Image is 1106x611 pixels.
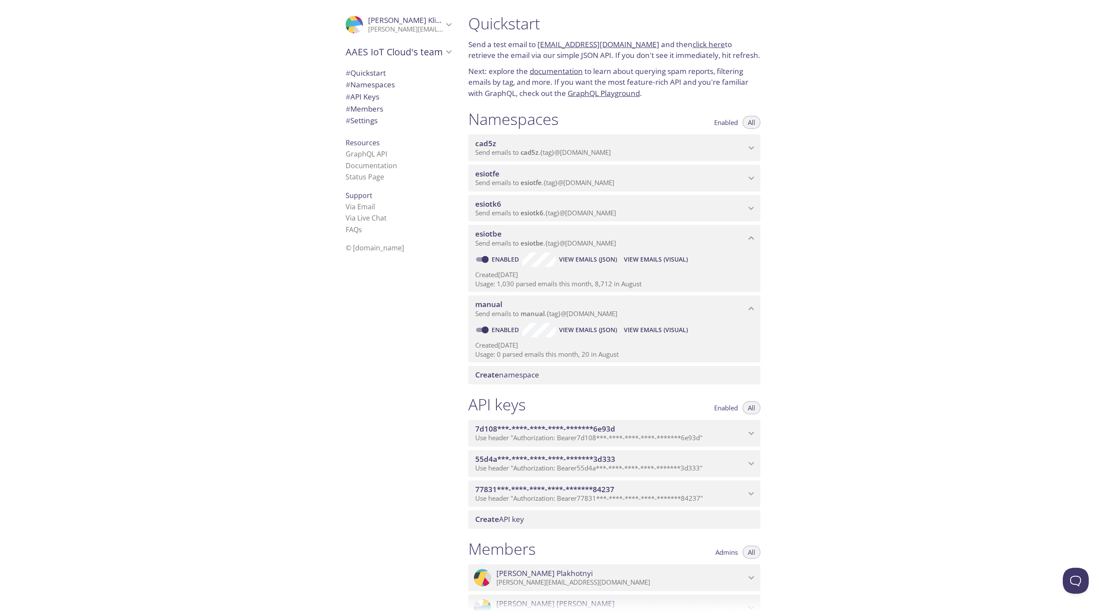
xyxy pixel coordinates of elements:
a: documentation [530,66,583,76]
span: Settings [346,115,378,125]
span: View Emails (JSON) [559,254,617,265]
span: # [346,115,350,125]
span: Quickstart [346,68,386,78]
span: Send emails to . {tag} @[DOMAIN_NAME] [475,309,617,318]
h1: Quickstart [468,14,760,33]
button: Enabled [709,401,743,414]
span: View Emails (JSON) [559,325,617,335]
span: esiotk6 [521,208,543,217]
a: GraphQL API [346,149,387,159]
p: Usage: 1,030 parsed emails this month, 8,712 in August [475,279,753,288]
a: Via Live Chat [346,213,387,223]
button: View Emails (JSON) [556,323,620,337]
div: Igor Klimchuk [339,10,458,39]
div: esiotk6 namespace [468,195,760,222]
button: All [743,116,760,129]
span: manual [521,309,545,318]
span: View Emails (Visual) [624,254,688,265]
div: AAES IoT Cloud's team [339,41,458,63]
div: Namespaces [339,79,458,91]
button: View Emails (JSON) [556,253,620,266]
button: View Emails (Visual) [620,253,691,266]
span: manual [475,299,502,309]
div: cad5z namespace [468,134,760,161]
div: Quickstart [339,67,458,79]
span: # [346,92,350,102]
span: [PERSON_NAME] Klimchuk [368,15,460,25]
div: esiotfe namespace [468,165,760,192]
a: Status Page [346,172,384,182]
div: Create API Key [468,510,760,528]
span: s [359,225,362,234]
div: Team Settings [339,115,458,127]
span: Send emails to . {tag} @[DOMAIN_NAME] [475,148,611,157]
span: [PERSON_NAME] Plakhotnyi [496,569,593,578]
span: Resources [346,138,380,147]
button: Enabled [709,116,743,129]
p: Created [DATE] [475,270,753,279]
h1: Members [468,539,536,559]
h1: API keys [468,395,526,414]
span: Send emails to . {tag} @[DOMAIN_NAME] [475,208,616,217]
span: © [DOMAIN_NAME] [346,243,404,253]
p: [PERSON_NAME][EMAIL_ADDRESS][DOMAIN_NAME] [496,578,746,587]
div: Members [339,103,458,115]
button: Admins [710,546,743,559]
span: # [346,80,350,90]
div: esiotbe namespace [468,225,760,252]
h1: Namespaces [468,109,559,129]
span: View Emails (Visual) [624,325,688,335]
span: API Keys [346,92,379,102]
a: Via Email [346,202,375,211]
span: Send emails to . {tag} @[DOMAIN_NAME] [475,239,616,247]
span: AAES IoT Cloud's team [346,46,443,58]
div: API Keys [339,91,458,103]
a: GraphQL Playground [568,88,640,98]
div: manual namespace [468,295,760,322]
span: namespace [475,370,539,380]
a: click here [693,39,725,49]
a: FAQ [346,225,362,234]
a: Enabled [490,326,522,334]
span: cad5z [521,148,538,157]
button: All [743,546,760,559]
span: esiotbe [475,229,502,239]
span: API key [475,514,524,524]
iframe: Help Scout Beacon - Open [1063,568,1089,594]
button: View Emails (Visual) [620,323,691,337]
p: Usage: 0 parsed emails this month, 20 in August [475,350,753,359]
p: [PERSON_NAME][EMAIL_ADDRESS][PERSON_NAME][DOMAIN_NAME] [368,25,443,34]
div: Create namespace [468,366,760,384]
span: Support [346,191,372,200]
div: Alex Plakhotnyi [468,564,760,591]
p: Next: explore the to learn about querying spam reports, filtering emails by tag, and more. If you... [468,66,760,99]
span: Members [346,104,383,114]
a: Enabled [490,255,522,263]
span: Create [475,370,499,380]
p: Send a test email to and then to retrieve the email via our simple JSON API. If you don't see it ... [468,39,760,61]
span: # [346,68,350,78]
span: esiotbe [521,239,543,247]
span: # [346,104,350,114]
span: esiotfe [475,169,499,179]
a: Documentation [346,161,397,170]
button: All [743,401,760,414]
span: esiotk6 [475,199,501,209]
span: Send emails to . {tag} @[DOMAIN_NAME] [475,178,614,187]
span: Create [475,514,499,524]
p: Created [DATE] [475,341,753,350]
span: esiotfe [521,178,542,187]
a: [EMAIL_ADDRESS][DOMAIN_NAME] [537,39,659,49]
span: cad5z [475,138,496,148]
span: Namespaces [346,80,395,90]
